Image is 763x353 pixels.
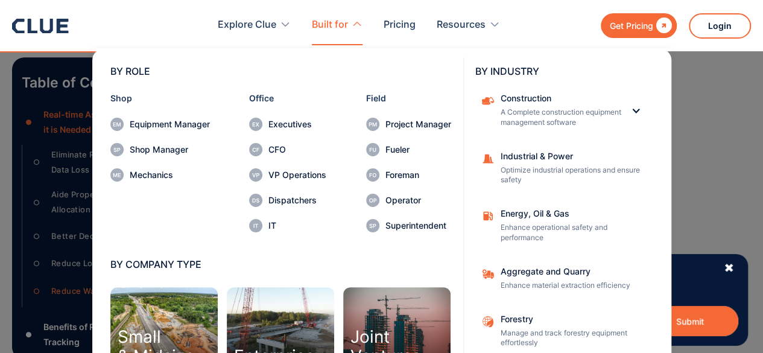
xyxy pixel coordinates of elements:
[475,261,653,297] a: Aggregate and QuarryEnhance material extraction efficiency
[366,94,451,103] div: Field
[689,13,751,39] a: Login
[653,18,672,33] div: 
[130,171,210,179] div: Mechanics
[384,6,416,44] a: Pricing
[268,196,326,205] div: Dispatchers
[481,209,495,223] img: fleet fuel icon
[366,168,451,182] a: Foreman
[249,143,326,156] a: CFO
[501,94,621,103] div: Construction
[501,281,645,291] p: Enhance material extraction efficiency
[110,118,210,131] a: Equipment Manager
[110,143,210,156] a: Shop Manager
[12,45,751,353] nav: Built for
[475,66,653,76] div: BY INDUSTRY
[218,6,276,44] div: Explore Clue
[366,219,451,232] a: Superintendent
[366,143,451,156] a: Fueler
[385,196,451,205] div: Operator
[475,88,653,134] div: ConstructionConstructionA Complete construction equipment management software
[110,259,451,269] div: BY COMPANY TYPE
[110,168,210,182] a: Mechanics
[385,221,451,230] div: Superintendent
[475,203,653,249] a: Energy, Oil & GasEnhance operational safety and performance
[249,194,326,207] a: Dispatchers
[110,66,451,76] div: BY ROLE
[481,94,495,107] img: Construction
[268,221,326,230] div: IT
[501,152,645,161] div: Industrial & Power
[437,6,500,44] div: Resources
[312,6,348,44] div: Built for
[437,6,486,44] div: Resources
[110,94,210,103] div: Shop
[249,219,326,232] a: IT
[481,315,495,328] img: Aggregate and Quarry
[249,168,326,182] a: VP Operations
[249,94,326,103] div: Office
[268,171,326,179] div: VP Operations
[385,145,451,154] div: Fueler
[501,165,645,186] p: Optimize industrial operations and ensure safety
[268,120,326,129] div: Executives
[501,267,645,276] div: Aggregate and Quarry
[249,118,326,131] a: Executives
[501,328,645,349] p: Manage and track forestry equipment effortlessly
[366,118,451,131] a: Project Manager
[218,6,291,44] div: Explore Clue
[130,145,210,154] div: Shop Manager
[312,6,363,44] div: Built for
[366,194,451,207] a: Operator
[501,209,645,218] div: Energy, Oil & Gas
[268,145,326,154] div: CFO
[130,120,210,129] div: Equipment Manager
[481,152,495,165] img: Construction cone icon
[385,120,451,129] div: Project Manager
[475,88,629,134] a: ConstructionA Complete construction equipment management software
[610,18,653,33] div: Get Pricing
[385,171,451,179] div: Foreman
[601,13,677,38] a: Get Pricing
[501,315,645,323] div: Forestry
[475,146,653,192] a: Industrial & PowerOptimize industrial operations and ensure safety
[501,107,621,128] p: A Complete construction equipment management software
[501,223,645,243] p: Enhance operational safety and performance
[481,267,495,281] img: Aggregate and Quarry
